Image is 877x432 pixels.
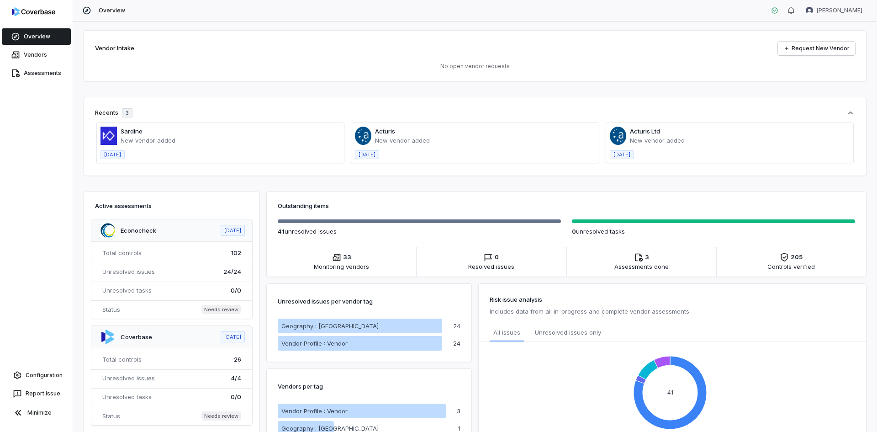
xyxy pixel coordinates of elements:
a: Overview [2,28,71,45]
a: Acturis Ltd [630,128,660,135]
span: 3 [645,253,649,262]
h3: Active assessments [95,201,248,210]
span: Unresolved issues only [535,328,601,338]
h3: Risk issue analysis [490,295,855,304]
p: 24 [453,341,460,347]
img: logo-D7KZi-bG.svg [12,7,55,16]
button: Recents3 [95,108,855,117]
span: Resolved issues [468,262,514,271]
span: All issues [493,328,520,337]
h2: Vendor Intake [95,44,134,53]
p: unresolved issue s [278,227,561,236]
span: 0 [495,253,499,262]
span: 41 [278,228,285,235]
img: Myra Wornkey avatar [806,7,813,14]
span: Assessments done [614,262,669,271]
a: Acturis [375,128,395,135]
p: Unresolved issues per vendor tag [278,295,373,308]
p: 24 [453,323,460,329]
a: Configuration [4,367,69,384]
a: Econocheck [121,227,156,234]
p: Vendor Profile : Vendor [281,339,348,348]
a: Assessments [2,65,71,81]
a: Vendors [2,47,71,63]
a: Request New Vendor [778,42,855,55]
span: Overview [99,7,125,14]
p: Geography : [GEOGRAPHIC_DATA] [281,321,379,331]
button: Minimize [4,404,69,422]
p: No open vendor requests [95,63,855,70]
span: [PERSON_NAME] [817,7,862,14]
button: Myra Wornkey avatar[PERSON_NAME] [800,4,868,17]
p: Vendors per tag [278,380,323,393]
a: Coverbase [121,333,152,341]
h3: Outstanding items [278,201,855,210]
p: 3 [457,408,460,414]
span: 33 [343,253,351,262]
button: Report Issue [4,385,69,402]
p: Vendor Profile : Vendor [281,406,348,416]
text: 41 [667,389,673,396]
p: Includes data from all in-progress and complete vendor assessments [490,306,855,317]
a: Sardine [121,128,143,135]
span: 205 [791,253,803,262]
span: Controls verified [767,262,815,271]
div: Recents [95,108,132,117]
span: 0 [572,228,576,235]
p: unresolved task s [572,227,855,236]
span: 3 [126,110,129,117]
p: 1 [458,426,460,432]
span: Monitoring vendors [314,262,369,271]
